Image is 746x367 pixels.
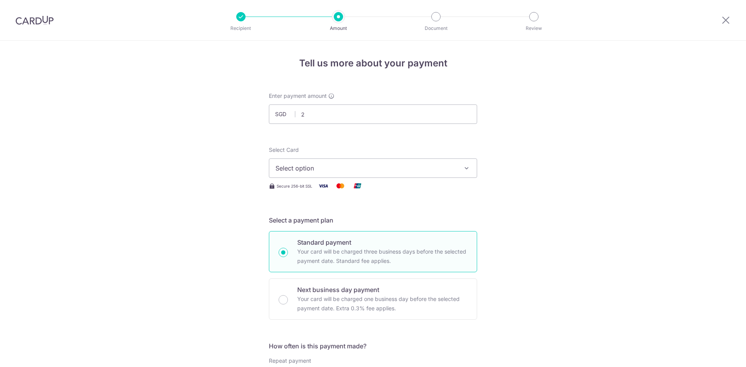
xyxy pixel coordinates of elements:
[407,24,465,32] p: Document
[277,183,312,189] span: Secure 256-bit SSL
[315,181,331,191] img: Visa
[696,344,738,363] iframe: Opens a widget where you can find more information
[297,238,467,247] p: Standard payment
[269,341,477,351] h5: How often is this payment made?
[297,247,467,266] p: Your card will be charged three business days before the selected payment date. Standard fee appl...
[333,181,348,191] img: Mastercard
[16,16,54,25] img: CardUp
[297,285,467,294] p: Next business day payment
[269,56,477,70] h4: Tell us more about your payment
[269,357,311,365] label: Repeat payment
[275,110,295,118] span: SGD
[269,104,477,124] input: 0.00
[269,158,477,178] button: Select option
[297,294,467,313] p: Your card will be charged one business day before the selected payment date. Extra 0.3% fee applies.
[269,216,477,225] h5: Select a payment plan
[505,24,563,32] p: Review
[350,181,365,191] img: Union Pay
[269,146,299,153] span: translation missing: en.payables.payment_networks.credit_card.summary.labels.select_card
[275,163,457,173] span: Select option
[269,92,327,100] span: Enter payment amount
[310,24,367,32] p: Amount
[212,24,270,32] p: Recipient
